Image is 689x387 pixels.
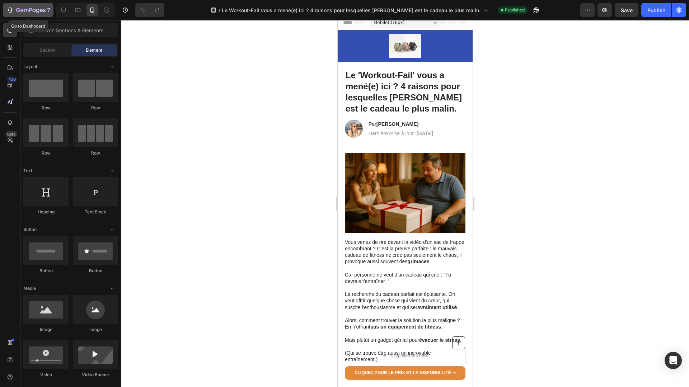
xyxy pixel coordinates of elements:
[219,6,220,14] span: /
[31,107,95,113] p: Dernière mise à jour :
[7,96,25,114] img: gempages_576169417457533514-d3575222-ba84-43f0-92fa-d92fa7f6ece0.webp
[83,281,119,287] strong: vraiment utilisé
[7,76,17,82] div: 450
[8,129,128,209] img: gempages_576169417457533514-e542139b-5b67-4694-ab7e-11d66c785128.webp
[73,326,118,333] div: Image
[107,283,118,294] span: Toggle open
[505,7,525,13] span: Published
[647,6,665,14] div: Publish
[615,3,638,17] button: Save
[47,6,50,14] p: 7
[79,107,95,113] strong: [DATE]
[23,268,69,274] div: Button
[17,350,118,355] strong: CLIQUEZ POUR LE PRIX ET LA DISPONIBILITÉ ➝
[8,47,124,90] strong: Le 'Workout-Fail' vous a mené(e) ici ? 4 raisons pour lesquelles [PERSON_NAME] est le cadeau le p...
[338,20,473,387] iframe: Design area
[23,285,36,292] span: Media
[7,346,128,360] a: CLIQUEZ POUR LE PRIX ET LA DISPONIBILITÉ ➝
[7,215,127,241] p: Vous venez de rire devant la vidéo d'un sac de frappe encombrant ? C'est la preuve parfaite : le ...
[73,372,118,378] div: Video Banner
[23,226,37,233] span: Button
[135,3,164,17] div: Undo/Redo
[665,352,682,369] div: Open Intercom Messenger
[73,209,118,215] div: Text Block
[7,248,127,261] p: Car personne ne veut d'un cadeau qui crie : "Tu devrais t'entraîner !".
[7,267,127,287] p: La recherche du cadeau parfait est épuisante. On veut offrir quelque chose qui vient du cœur, qui...
[73,268,118,274] div: Button
[53,332,91,338] div: Drop element here
[70,235,92,241] strong: grimaces
[81,313,122,319] strong: évacuer le stress
[23,63,37,70] span: Layout
[621,7,633,13] span: Save
[107,224,118,235] span: Toggle open
[73,105,118,111] div: Row
[3,3,53,17] button: 7
[7,293,127,300] p: Alors, comment trouver la solution la plus maligne ?
[39,98,81,103] strong: [PERSON_NAME]
[107,61,118,72] span: Toggle open
[23,150,69,156] div: Row
[7,313,127,320] p: Mais plutôt un gadget génial pour .
[33,300,103,306] strong: pas un équipement de fitness
[222,6,481,14] span: Le Workout-Fail vous a mené(e) ici ? 4 raisons pour lesquelles [PERSON_NAME] est le cadeau le plu...
[641,3,671,17] button: Publish
[23,23,118,37] input: Search Sections & Elements
[7,300,127,306] p: En n'offrant .
[30,96,96,104] h2: Par
[23,167,32,174] span: Text
[5,131,17,137] div: Beta
[23,209,69,215] div: Heading
[23,326,69,333] div: Image
[73,150,118,156] div: Row
[107,165,118,176] span: Toggle open
[86,47,102,53] span: Element
[40,47,55,53] span: Section
[23,105,69,111] div: Row
[23,372,69,378] div: Video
